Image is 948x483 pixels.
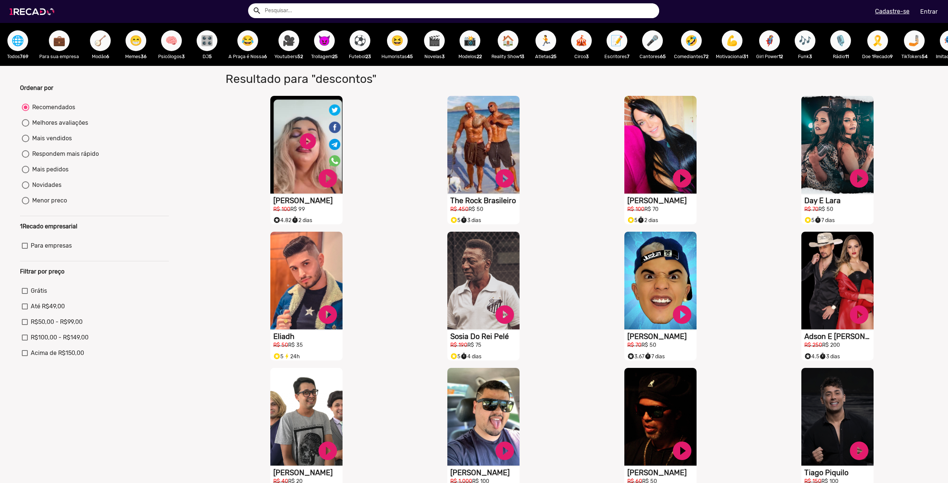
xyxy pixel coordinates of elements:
[624,96,697,194] video: S1RECADO vídeos dedicados para fãs e empresas
[571,30,592,51] button: 🎪
[273,353,283,360] span: 5
[31,241,72,250] span: Para empresas
[627,353,644,360] span: 3.67
[641,342,656,348] small: R$ 50
[290,206,305,212] small: R$ 99
[220,72,688,86] h1: Resultado para "descontos"
[39,53,79,60] p: Para sua empresa
[827,53,855,60] p: Rádio
[867,30,888,51] button: 🎗️
[29,134,72,143] div: Mais vendidos
[726,30,738,51] span: 💪
[627,217,637,224] span: 5
[875,8,909,15] u: Cadastre-se
[660,54,666,59] b: 65
[381,53,413,60] p: Humoristas
[241,30,254,51] span: 😂
[477,54,482,59] b: 22
[801,368,874,466] video: S1RECADO vídeos dedicados para fãs e empresas
[716,53,748,60] p: Motivacional
[804,468,874,477] h1: Tiago Piquilo
[310,53,338,60] p: Trollagem
[122,53,150,60] p: Memes
[627,215,634,224] i: Selo super talento
[273,353,280,360] small: stars
[346,53,374,60] p: Futebol
[291,217,312,224] span: 2 dias
[456,53,484,60] p: Modelos
[611,30,623,51] span: 📝
[804,196,874,205] h1: Day E Lara
[278,30,299,51] button: 🎥
[845,54,849,59] b: 11
[637,217,644,224] small: timer
[638,53,667,60] p: Cantores
[31,302,65,311] span: Até R$49,00
[270,96,343,194] video: S1RECADO vídeos dedicados para fãs e empresas
[460,215,467,224] i: timer
[627,217,634,224] small: stars
[627,332,697,341] h1: [PERSON_NAME]
[450,351,457,360] i: Selo super talento
[755,53,784,60] p: Girl Power
[498,30,518,51] button: 🏠
[759,30,780,51] button: 🦸‍♀️
[627,342,641,348] small: R$ 70
[53,30,66,51] span: 💼
[624,232,697,329] video: S1RECADO vídeos dedicados para fãs e empresas
[804,342,822,348] small: R$ 250
[407,54,413,59] b: 45
[818,206,833,212] small: R$ 50
[890,54,893,59] b: 9
[743,54,748,59] b: 31
[450,215,457,224] i: Selo super talento
[799,30,811,51] span: 🎶
[460,217,467,224] small: timer
[804,353,811,360] small: stars
[494,440,516,462] a: play_circle_filled
[450,353,457,360] small: stars
[778,54,783,59] b: 12
[424,30,445,51] button: 🎬
[763,30,776,51] span: 🦸‍♀️
[31,349,84,358] span: Acima de R$150,00
[671,303,693,326] a: play_circle_filled
[450,342,467,348] small: R$ 190
[317,303,339,326] a: play_circle_filled
[259,3,659,18] input: Pesquisar...
[814,217,821,224] small: timer
[804,351,811,360] i: Selo super talento
[468,206,483,212] small: R$ 50
[915,5,942,18] a: Entrar
[447,368,520,466] video: S1RECADO vídeos dedicados para fãs e empresas
[283,351,290,360] i: bolt
[642,30,663,51] button: 🎤
[535,30,556,51] button: 🏃
[674,53,708,60] p: Comediantes
[450,217,460,224] span: 5
[922,54,928,59] b: 54
[551,54,557,59] b: 25
[90,30,111,51] button: 🪕
[575,30,588,51] span: 🎪
[182,54,185,59] b: 3
[494,303,516,326] a: play_circle_filled
[795,30,815,51] button: 🎶
[627,54,630,59] b: 7
[197,30,217,51] button: 🎛️
[31,286,47,295] span: Grátis
[273,468,343,477] h1: [PERSON_NAME]
[447,96,520,194] video: S1RECADO vídeos dedicados para fãs e empresas
[644,353,651,360] small: timer
[291,217,298,224] small: timer
[450,217,457,224] small: stars
[904,30,925,51] button: 🤳🏼
[130,30,142,51] span: 😁
[603,53,631,60] p: Escritores
[848,303,870,326] a: play_circle_filled
[314,30,335,51] button: 😈
[420,53,448,60] p: Novelas
[274,53,303,60] p: Youtubers
[804,353,819,360] span: 4.5
[681,30,702,51] button: 🤣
